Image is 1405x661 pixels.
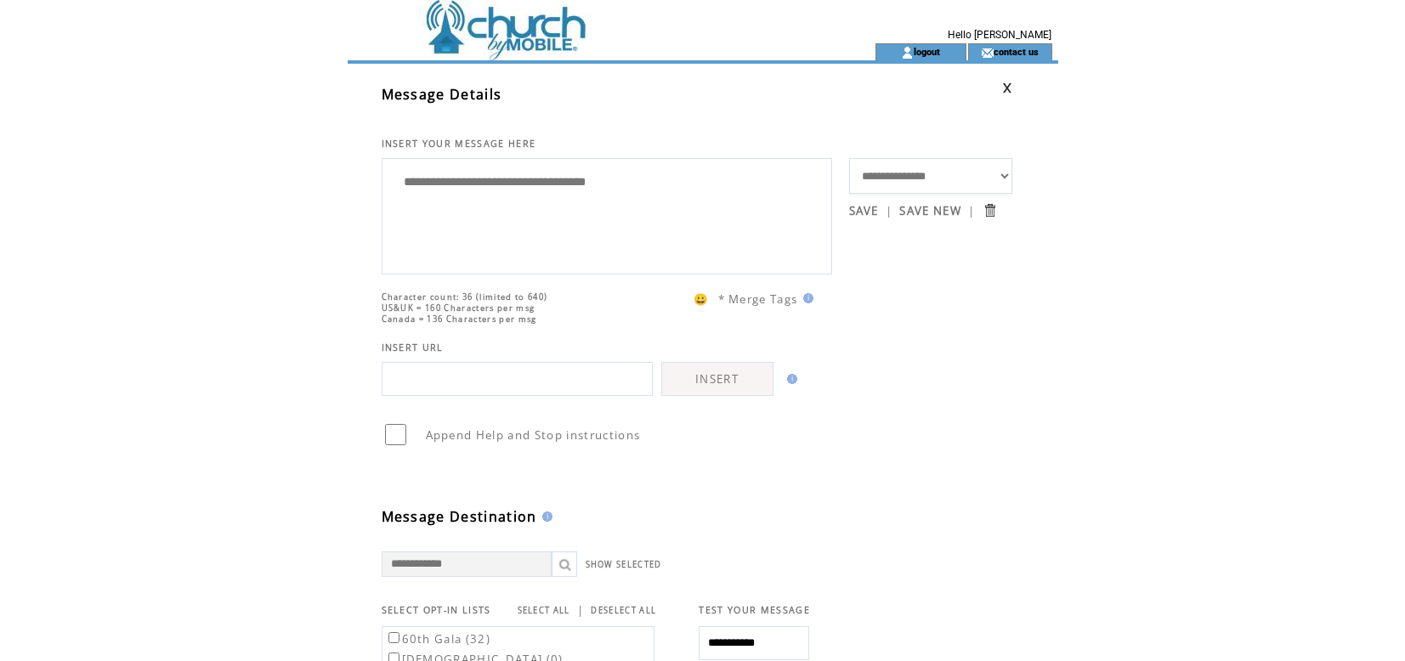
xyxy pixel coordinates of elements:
[914,46,940,57] a: logout
[886,203,892,218] span: |
[586,559,662,570] a: SHOW SELECTED
[591,605,656,616] a: DESELECT ALL
[382,507,537,526] span: Message Destination
[426,427,641,443] span: Append Help and Stop instructions
[577,602,584,618] span: |
[382,302,535,314] span: US&UK = 160 Characters per msg
[661,362,773,396] a: INSERT
[388,632,399,643] input: 60th Gala (32)
[968,203,975,218] span: |
[382,85,502,104] span: Message Details
[982,202,998,218] input: Submit
[382,138,536,150] span: INSERT YOUR MESSAGE HERE
[699,604,810,616] span: TEST YOUR MESSAGE
[948,29,1051,41] span: Hello [PERSON_NAME]
[994,46,1039,57] a: contact us
[382,291,548,302] span: Character count: 36 (limited to 640)
[694,291,709,307] span: 😀
[385,631,491,647] label: 60th Gala (32)
[849,203,879,218] a: SAVE
[981,46,994,59] img: contact_us_icon.gif
[798,293,813,303] img: help.gif
[901,46,914,59] img: account_icon.gif
[899,203,961,218] a: SAVE NEW
[718,291,798,307] span: * Merge Tags
[382,314,537,325] span: Canada = 136 Characters per msg
[537,511,552,522] img: help.gif
[518,605,570,616] a: SELECT ALL
[382,604,491,616] span: SELECT OPT-IN LISTS
[782,374,797,384] img: help.gif
[382,342,444,353] span: INSERT URL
